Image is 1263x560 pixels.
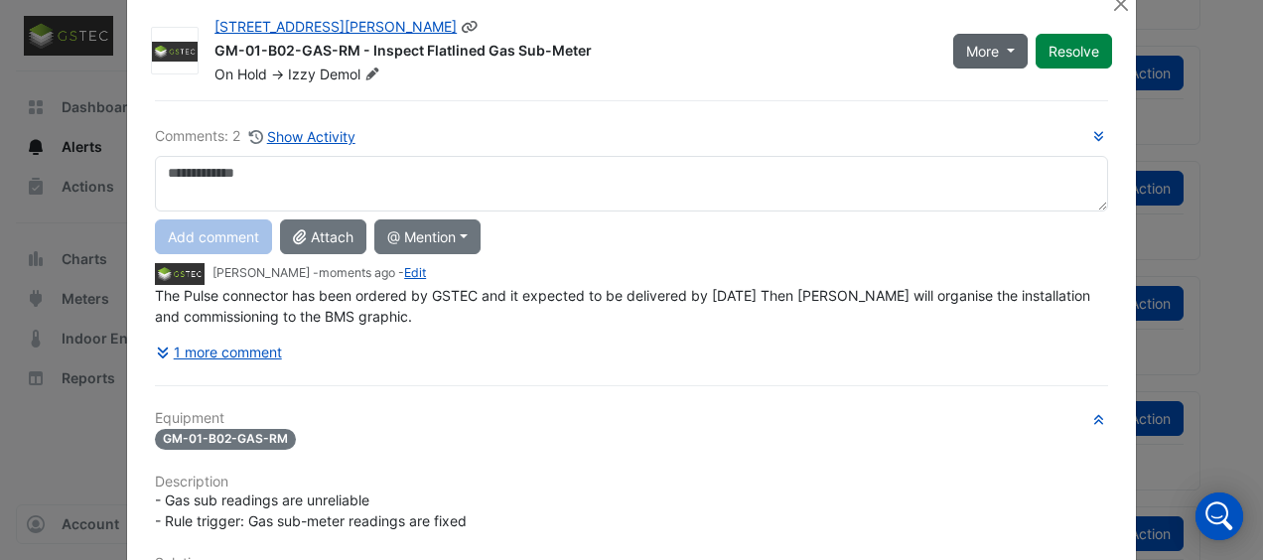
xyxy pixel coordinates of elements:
a: Edit [404,265,426,280]
span: Demol [320,65,383,84]
button: @ Mention [374,219,481,254]
div: Open Intercom Messenger [1195,492,1243,540]
button: Resolve [1036,34,1112,69]
img: GSTEC [152,42,198,62]
button: Attach [280,219,366,254]
h6: Equipment [155,410,1108,427]
div: GM-01-B02-GAS-RM - Inspect Flatlined Gas Sub-Meter [214,41,929,65]
span: -> [271,66,284,82]
button: Show Activity [248,125,356,148]
button: More [953,34,1028,69]
img: GSTEC [155,263,205,285]
span: Izzy [288,66,316,82]
span: GM-01-B02-GAS-RM [155,429,296,450]
span: The Pulse connector has been ordered by GSTEC and it expected to be delivered by [DATE] Then [PER... [155,287,1094,325]
button: 1 more comment [155,335,283,369]
span: - Gas sub readings are unreliable - Rule trigger: Gas sub-meter readings are fixed [155,491,467,529]
span: On Hold [214,66,267,82]
small: [PERSON_NAME] - - [212,264,426,282]
a: [STREET_ADDRESS][PERSON_NAME] [214,18,457,35]
span: 2025-09-17 10:47:35 [319,265,395,280]
span: More [966,41,999,62]
div: Comments: 2 [155,125,356,148]
h6: Description [155,474,1108,490]
span: Copy link to clipboard [461,18,479,35]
